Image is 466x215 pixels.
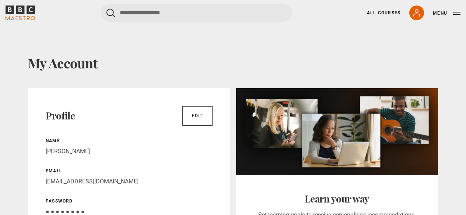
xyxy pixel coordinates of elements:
[367,10,400,16] a: All Courses
[28,55,438,71] h1: My Account
[182,106,213,126] a: Edit
[433,10,460,17] button: Toggle navigation
[46,198,213,204] p: Password
[254,193,421,205] h2: Learn your way
[46,110,75,122] h2: Profile
[46,168,213,174] p: Email
[106,8,115,18] button: Submit the search query
[101,4,292,22] input: Search
[46,147,213,156] p: [PERSON_NAME]
[46,137,213,144] p: Name
[6,6,35,20] svg: BBC Maestro
[46,208,84,215] span: ● ● ● ● ● ● ● ●
[46,177,213,186] p: [EMAIL_ADDRESS][DOMAIN_NAME]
